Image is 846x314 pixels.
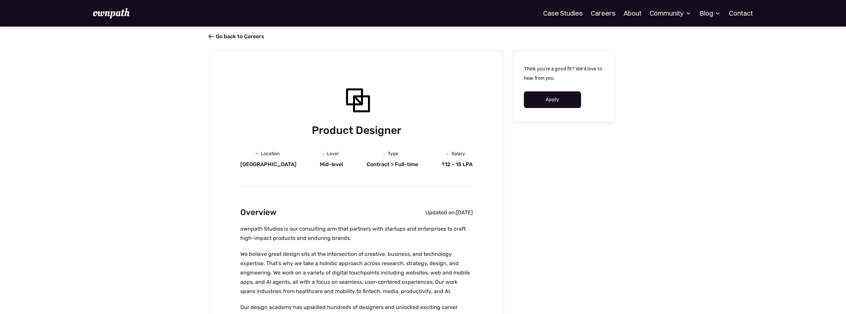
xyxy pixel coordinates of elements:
[388,151,398,157] div: Type
[729,9,753,17] a: Contact
[425,209,456,216] div: Updated on:
[524,91,581,108] a: Apply
[367,161,418,168] div: Contract > Full-time
[240,206,277,219] h2: Overview
[240,224,473,243] p: ownpath Studios is our consulting arm that partners with startups and enterprises to craft high-i...
[624,9,642,17] a: About
[261,151,280,157] div: Location
[240,250,473,296] p: We believe great design sits at the intersection of creative, business, and technology expertise....
[256,152,258,155] img: Location Icon - Job Board X Webflow Template
[451,151,465,157] div: Salary
[327,151,338,157] div: Level
[650,9,692,17] div: Community
[446,153,448,155] img: Money Icon - Job Board X Webflow Template
[240,123,473,138] h1: Product Designer
[524,64,604,83] p: Think you're a good fit? We'd love to hear from you.
[543,9,583,17] a: Case Studies
[700,9,721,17] div: Blog
[456,209,473,216] div: [DATE]
[320,161,343,168] div: Mid-level
[384,153,385,155] img: Clock Icon - Job Board X Webflow Template
[210,33,264,40] a: Go back to Careers
[591,9,616,17] a: Careers
[240,161,297,168] div: [GEOGRAPHIC_DATA]
[322,153,324,155] img: Graph Icon - Job Board X Webflow Template
[441,161,473,168] div: ₹12 - 15 LPA
[208,33,214,40] span: 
